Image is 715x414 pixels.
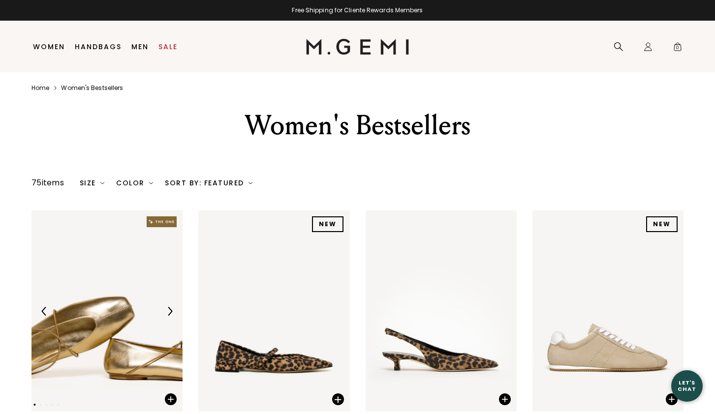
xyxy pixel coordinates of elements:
[646,216,678,232] div: NEW
[312,216,343,232] div: NEW
[673,44,683,54] span: 0
[61,84,123,92] a: Women's bestsellers
[183,210,334,412] img: The Una
[31,210,183,412] img: The Una
[158,43,178,51] a: Sale
[80,179,105,187] div: Size
[31,84,49,92] a: Home
[532,210,684,412] img: The Morena
[671,380,703,392] div: Let's Chat
[349,210,500,412] img: The Loriana
[249,181,252,185] img: chevron-down.svg
[517,210,668,412] img: The Lisinda
[147,216,177,227] img: The One tag
[366,210,517,412] img: The Lisinda
[165,307,174,316] img: Next Arrow
[131,43,149,51] a: Men
[187,108,528,143] div: Women's Bestsellers
[31,177,64,189] div: 75 items
[198,210,349,412] img: The Loriana
[75,43,122,51] a: Handbags
[100,181,104,185] img: chevron-down.svg
[33,43,65,51] a: Women
[40,307,49,316] img: Previous Arrow
[116,179,153,187] div: Color
[149,181,153,185] img: chevron-down.svg
[165,179,252,187] div: Sort By: Featured
[306,39,409,55] img: M.Gemi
